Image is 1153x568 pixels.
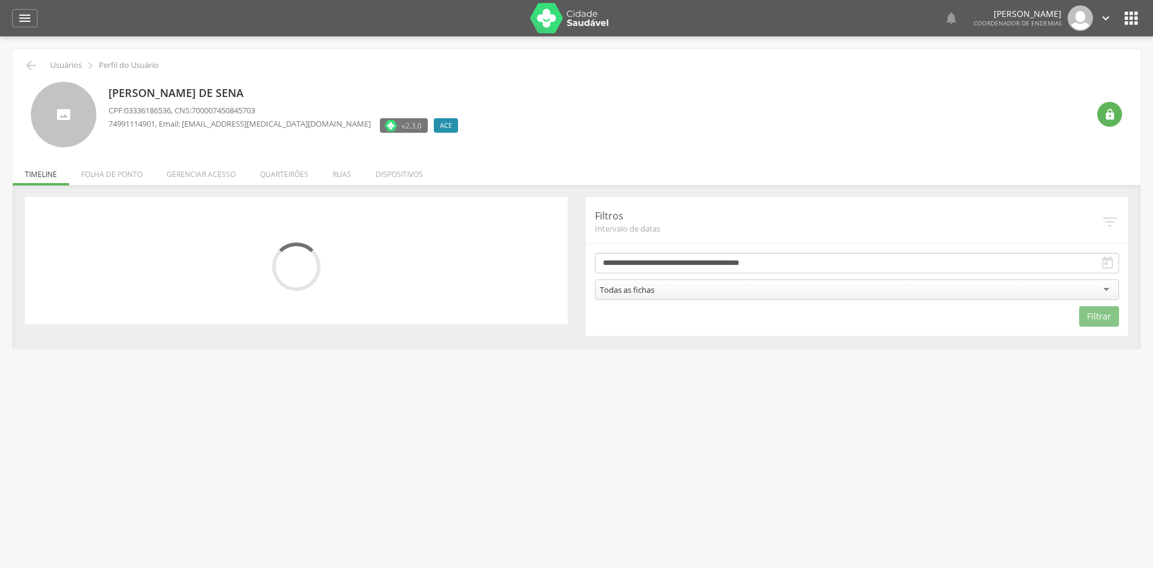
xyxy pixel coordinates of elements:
span: Intervalo de datas [595,223,1101,234]
li: Dispositivos [364,157,435,185]
i:  [1121,8,1141,28]
span: ACE [440,121,452,130]
i: Voltar [24,58,38,73]
li: Ruas [321,157,364,185]
label: Versão do aplicativo [380,118,428,133]
i:  [1101,213,1119,231]
a:  [944,5,959,31]
p: Usuários [50,61,82,70]
i:  [1100,256,1115,270]
span: 700007450845703 [191,105,255,116]
div: Todas as fichas [600,284,654,295]
i:  [1104,109,1116,121]
span: Coordenador de Endemias [974,19,1062,27]
p: Perfil do Usuário [99,61,159,70]
li: Folha de ponto [69,157,155,185]
p: CPF: , CNS: [108,105,464,116]
div: Resetar senha [1097,102,1122,127]
i:  [84,59,97,72]
p: [PERSON_NAME] [974,10,1062,18]
li: Gerenciar acesso [155,157,248,185]
i:  [18,11,32,25]
button: Filtrar [1079,306,1119,327]
i:  [944,11,959,25]
p: Filtros [595,209,1101,223]
i:  [1099,12,1112,25]
a:  [1099,5,1112,31]
span: 74991114901 [108,118,155,129]
span: 03336186536 [124,105,171,116]
li: Quarteirões [248,157,321,185]
p: [PERSON_NAME] de Sena [108,85,464,101]
p: , Email: [EMAIL_ADDRESS][MEDICAL_DATA][DOMAIN_NAME] [108,118,371,130]
a:  [12,9,38,27]
span: v2.3.0 [402,119,422,132]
